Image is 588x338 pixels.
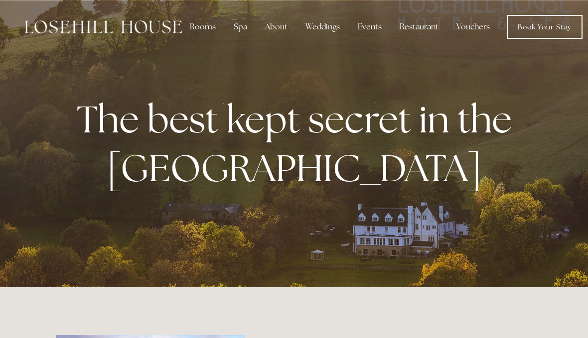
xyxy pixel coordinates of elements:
[350,17,390,37] div: Events
[25,20,182,33] img: Losehill House
[257,17,295,37] div: About
[448,17,498,37] a: Vouchers
[226,17,255,37] div: Spa
[77,95,520,192] strong: The best kept secret in the [GEOGRAPHIC_DATA]
[507,15,583,39] a: Book Your Stay
[182,17,224,37] div: Rooms
[392,17,446,37] div: Restaurant
[297,17,348,37] div: Weddings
